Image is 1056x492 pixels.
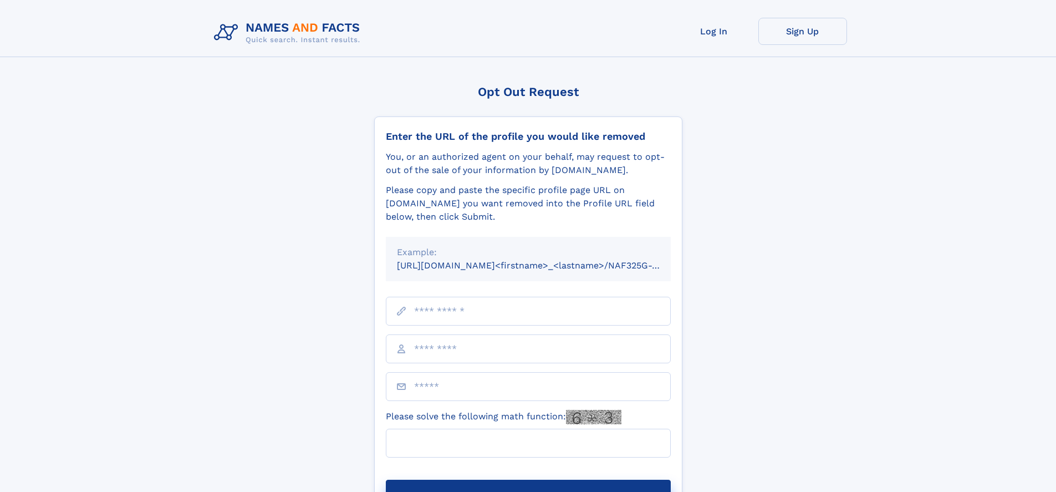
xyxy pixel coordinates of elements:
[386,184,671,224] div: Please copy and paste the specific profile page URL on [DOMAIN_NAME] you want removed into the Pr...
[670,18,758,45] a: Log In
[758,18,847,45] a: Sign Up
[386,130,671,143] div: Enter the URL of the profile you would like removed
[386,150,671,177] div: You, or an authorized agent on your behalf, may request to opt-out of the sale of your informatio...
[374,85,682,99] div: Opt Out Request
[397,260,692,271] small: [URL][DOMAIN_NAME]<firstname>_<lastname>/NAF325G-xxxxxxxx
[210,18,369,48] img: Logo Names and Facts
[397,246,660,259] div: Example:
[386,410,621,424] label: Please solve the following math function:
